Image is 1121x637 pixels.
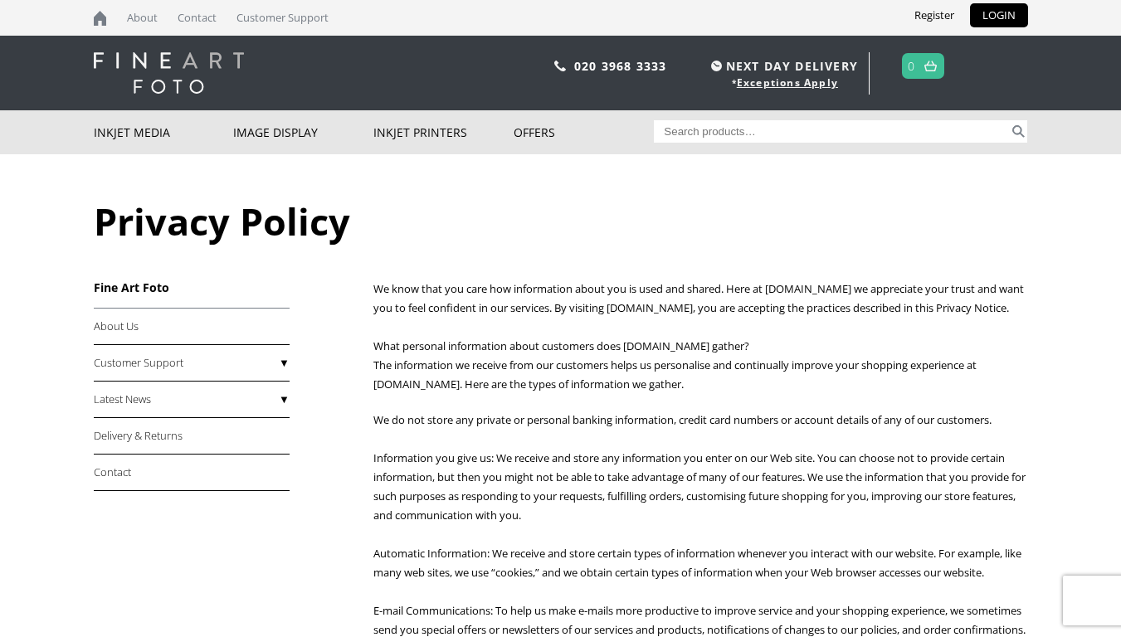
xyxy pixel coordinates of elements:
img: phone.svg [554,61,566,71]
a: 020 3968 3333 [574,58,667,74]
a: Inkjet Printers [373,110,514,154]
a: LOGIN [970,3,1028,27]
a: Offers [514,110,654,154]
span: NEXT DAY DELIVERY [707,56,858,75]
a: Delivery & Returns [94,418,290,455]
img: logo-white.svg [94,52,244,94]
h1: Privacy Policy [94,196,1028,246]
h3: Fine Art Foto [94,280,290,295]
a: Exceptions Apply [737,75,838,90]
input: Search products… [654,120,1009,143]
a: 0 [908,54,915,78]
button: Search [1009,120,1028,143]
p: We know that you care how information about you is used and shared. Here at [DOMAIN_NAME] we appr... [373,280,1027,394]
a: Register [902,3,967,27]
img: basket.svg [924,61,937,71]
a: Inkjet Media [94,110,234,154]
a: Customer Support [94,345,290,382]
a: Latest News [94,382,290,418]
a: About Us [94,309,290,345]
img: time.svg [711,61,722,71]
a: Image Display [233,110,373,154]
a: Contact [94,455,290,491]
